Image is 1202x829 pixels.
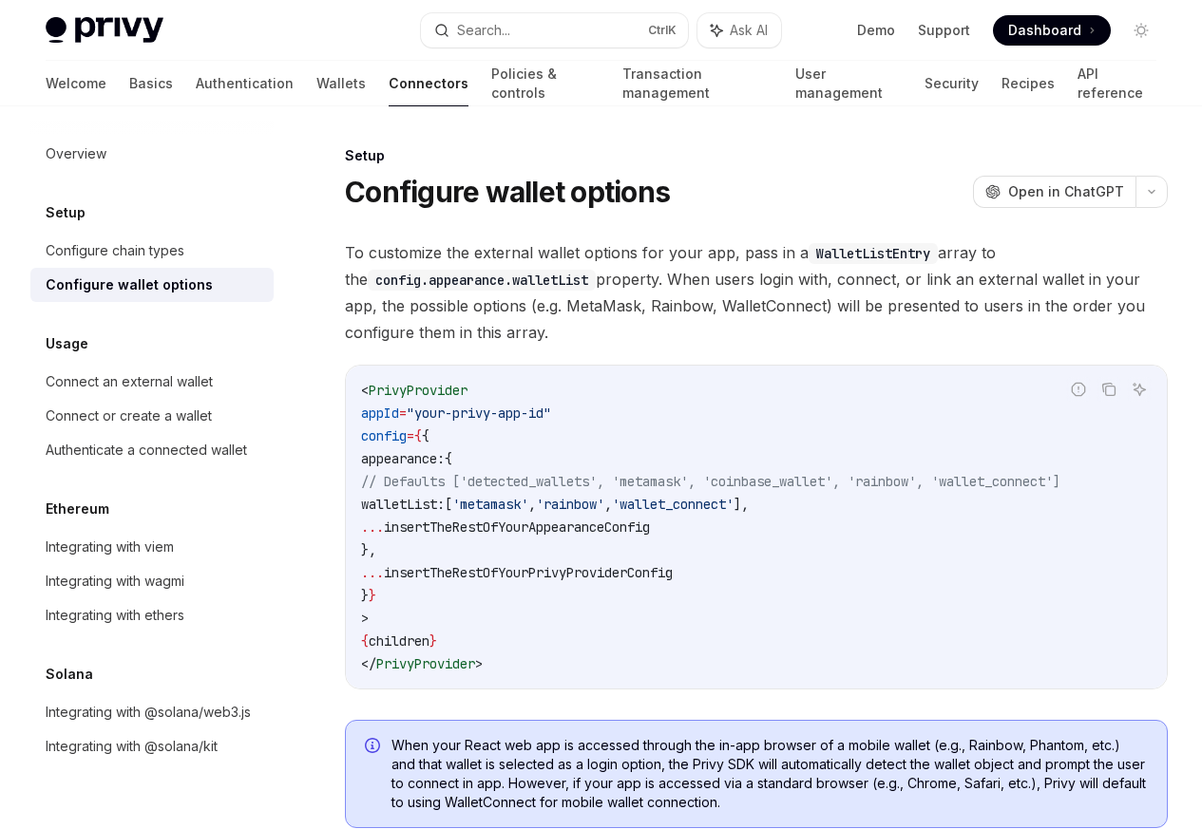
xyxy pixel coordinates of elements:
h1: Configure wallet options [345,175,670,209]
span: } [429,632,437,650]
div: Connect an external wallet [46,370,213,393]
span: // Defaults ['detected_wallets', 'metamask', 'coinbase_wallet', 'rainbow', 'wallet_connect'] [361,473,1060,490]
div: Search... [457,19,510,42]
code: WalletListEntry [809,243,938,264]
span: children [369,632,429,650]
span: [ [445,496,452,513]
h5: Usage [46,332,88,355]
span: Dashboard [1008,21,1081,40]
span: } [369,587,376,604]
div: Integrating with viem [46,536,174,558]
span: , [604,496,612,513]
button: Ask AI [1127,377,1152,402]
span: } [361,587,369,604]
button: Toggle dark mode [1126,15,1156,46]
a: Recipes [1002,61,1055,106]
span: ... [361,518,384,536]
a: Integrating with ethers [30,598,274,632]
a: Connect or create a wallet [30,399,274,433]
a: Integrating with viem [30,530,274,564]
a: Authenticate a connected wallet [30,433,274,467]
span: To customize the external wallet options for your app, pass in a array to the property. When user... [345,239,1168,346]
div: Integrating with ethers [46,604,184,627]
div: Setup [345,146,1168,165]
span: { [422,427,429,444]
a: Basics [129,61,173,106]
span: config [361,427,407,444]
a: Integrating with @solana/web3.js [30,695,274,729]
a: Integrating with wagmi [30,564,274,598]
img: light logo [46,17,163,44]
div: Authenticate a connected wallet [46,439,247,462]
a: Configure wallet options [30,268,274,302]
button: Copy the contents from the code block [1097,377,1121,402]
h5: Ethereum [46,498,109,520]
span: Open in ChatGPT [1008,182,1124,201]
a: Policies & controls [491,61,600,106]
span: { [445,450,452,467]
span: insertTheRestOfYourPrivyProviderConfig [384,564,673,581]
span: appId [361,405,399,422]
a: User management [795,61,902,106]
div: Integrating with wagmi [46,570,184,593]
span: { [414,427,422,444]
a: Connectors [389,61,468,106]
span: , [528,496,536,513]
div: Integrating with @solana/kit [46,735,218,758]
a: Connect an external wallet [30,365,274,399]
span: "your-privy-app-id" [407,405,551,422]
span: = [399,405,407,422]
span: 'rainbow' [536,496,604,513]
span: PrivyProvider [376,655,475,672]
button: Report incorrect code [1066,377,1091,402]
span: appearance: [361,450,445,467]
button: Open in ChatGPT [973,176,1135,208]
a: Support [918,21,970,40]
a: Wallets [316,61,366,106]
a: API reference [1078,61,1156,106]
span: When your React web app is accessed through the in-app browser of a mobile wallet (e.g., Rainbow,... [391,736,1148,812]
span: ... [361,564,384,581]
div: Configure chain types [46,239,184,262]
h5: Setup [46,201,86,224]
a: Transaction management [622,61,773,106]
span: PrivyProvider [369,382,467,399]
span: insertTheRestOfYourAppearanceConfig [384,518,650,536]
a: Security [925,61,979,106]
a: Integrating with @solana/kit [30,729,274,763]
a: Configure chain types [30,234,274,268]
button: Search...CtrlK [421,13,688,47]
div: Overview [46,142,106,165]
svg: Info [365,738,384,757]
span: }, [361,541,376,558]
button: Ask AI [697,13,781,47]
a: Dashboard [993,15,1111,46]
span: </ [361,655,376,672]
div: Integrating with @solana/web3.js [46,701,251,724]
span: { [361,632,369,650]
span: ], [734,496,749,513]
div: Configure wallet options [46,273,213,296]
span: > [361,610,369,627]
a: Overview [30,137,274,171]
code: config.appearance.walletList [368,270,596,291]
span: Ask AI [730,21,768,40]
span: 'wallet_connect' [612,496,734,513]
div: Connect or create a wallet [46,405,212,427]
a: Demo [857,21,895,40]
a: Welcome [46,61,106,106]
h5: Solana [46,663,93,686]
span: < [361,382,369,399]
span: walletList: [361,496,445,513]
span: 'metamask' [452,496,528,513]
span: = [407,427,414,444]
span: > [475,655,483,672]
span: Ctrl K [648,23,677,38]
a: Authentication [196,61,294,106]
